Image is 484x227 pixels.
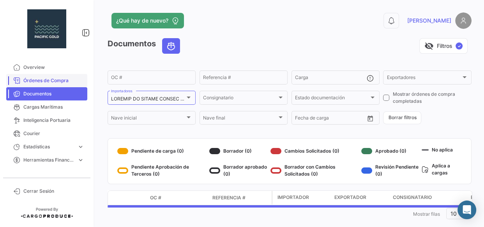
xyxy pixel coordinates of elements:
[314,116,348,122] input: Hasta
[6,127,87,140] a: Courier
[23,104,84,111] span: Cargas Marítimas
[212,194,246,201] span: Referencia #
[407,17,451,25] span: [PERSON_NAME]
[273,191,331,205] datatable-header-cell: Importador
[150,194,161,201] span: OC #
[23,77,84,84] span: Órdenes de Compra
[23,157,74,164] span: Herramientas Financieras
[124,195,147,201] datatable-header-cell: Modo de Transporte
[361,145,419,157] div: Aprobado (0)
[295,96,369,102] span: Estado documentación
[424,41,434,51] span: visibility_off
[270,145,358,157] div: Cambios Solicitados (0)
[6,61,87,74] a: Overview
[393,194,432,201] span: Consignatario
[364,113,376,124] button: Open calendar
[108,38,182,54] h3: Documentos
[116,17,168,25] span: ¿Qué hay de nuevo?
[117,145,206,157] div: Pendiente de carga (0)
[209,164,267,178] div: Borrador aprobado (0)
[458,201,476,219] div: Abrir Intercom Messenger
[455,12,472,29] img: placeholder-user.png
[6,114,87,127] a: Inteligencia Portuaria
[331,191,390,205] datatable-header-cell: Exportador
[23,143,74,150] span: Estadísticas
[111,116,185,122] span: Nave inicial
[23,188,84,195] span: Cerrar Sesión
[77,157,84,164] span: expand_more
[23,117,84,124] span: Inteligencia Portuaria
[419,38,468,54] button: visibility_offFiltros✓
[390,191,468,205] datatable-header-cell: Consignatario
[111,13,184,28] button: ¿Qué hay de nuevo?
[422,145,462,155] div: No aplica
[456,42,463,49] span: ✓
[23,90,84,97] span: Documentos
[27,9,66,48] img: 47d2737c-ca64-4be4-8c0e-90a095a31fb8.jpg
[277,194,309,201] span: Importador
[203,96,277,102] span: Consignatario
[77,143,84,150] span: expand_more
[383,111,421,124] button: Borrar filtros
[413,211,440,217] span: Mostrar filas
[163,39,180,53] button: Ocean
[147,191,209,204] datatable-header-cell: OC #
[471,194,480,201] span: ETA
[6,74,87,87] a: Órdenes de Compra
[422,161,462,178] div: Aplica a cargas
[361,164,419,178] div: Revisión Pendiente (0)
[117,164,206,178] div: Pendiente Aprobación de Terceros (0)
[6,87,87,100] a: Documentos
[392,91,471,105] span: Mostrar órdenes de compra completadas
[295,116,309,122] input: Desde
[203,116,277,122] span: Nave final
[450,210,457,217] span: 10
[270,164,358,178] div: Borrador con Cambios Solicitados (0)
[387,76,461,81] span: Exportadores
[23,64,84,71] span: Overview
[209,145,267,157] div: Borrador (0)
[23,130,84,137] span: Courier
[209,191,272,204] datatable-header-cell: Referencia #
[334,194,366,201] span: Exportador
[6,100,87,114] a: Cargas Marítimas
